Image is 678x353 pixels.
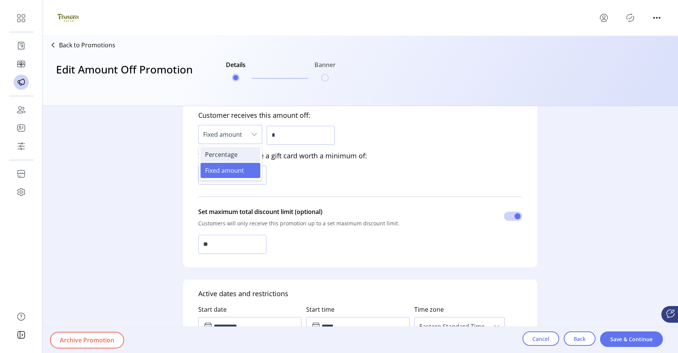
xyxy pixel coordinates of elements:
span: Fixed amount [199,125,247,144]
div: dropdown trigger [247,125,262,144]
button: Publisher Panel [624,12,636,24]
label: Time zone [414,302,522,317]
h5: Active dates and restrictions [198,289,288,299]
li: Fixed amount [201,163,260,178]
h5: Customer receives this amount off: [198,110,310,123]
span: Percentage [205,150,238,159]
span: Fixed amount [205,166,244,175]
button: Save & Continue [600,331,663,347]
span: Archive Promotion [60,336,114,345]
button: menu [598,12,610,24]
button: Cancel [522,331,559,346]
button: menu [651,12,663,24]
span: Save & Continue [610,335,653,343]
label: Start date [198,302,302,317]
h6: Details [226,60,246,74]
span: Cancel [532,335,549,343]
div: dropdown trigger [489,317,504,336]
p: Back to Promotions [59,41,115,50]
span: Back [574,335,586,343]
p: Customers will only receive this promotion up to a set maximum discount limit. [198,216,400,230]
li: Percentage [201,147,260,162]
h5: When they purchase a gift card worth a minimum of: [198,146,367,164]
button: Archive Promotion [50,332,124,348]
label: Start time [306,302,409,317]
button: Back [564,331,596,346]
h3: Edit Amount Off Promotion [56,61,193,92]
img: logo [58,7,79,28]
ul: Option List [199,145,262,180]
span: Eastern Standard Time [415,317,489,336]
p: Set maximum total discount limit (optional) [198,207,400,216]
